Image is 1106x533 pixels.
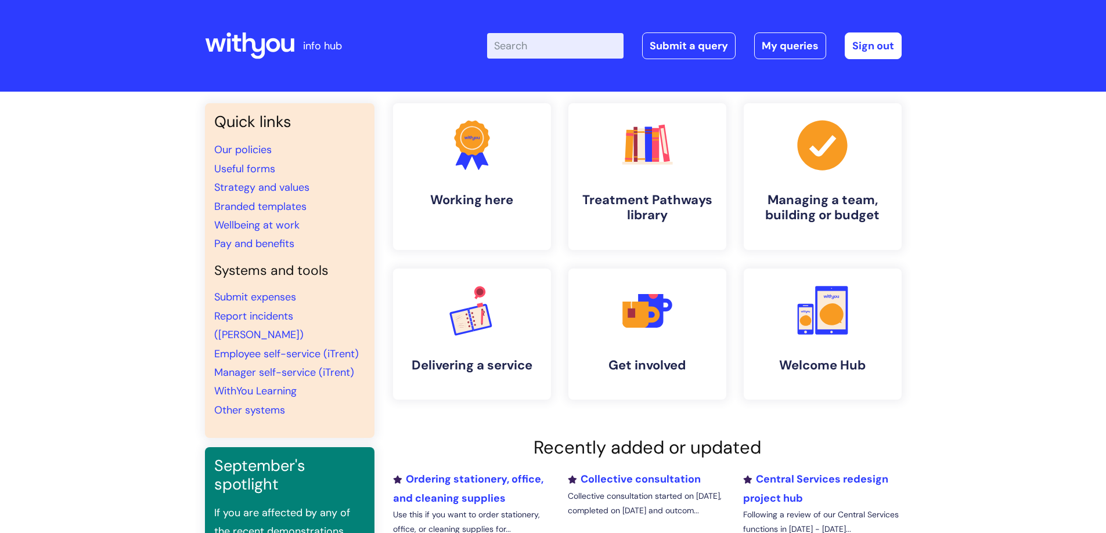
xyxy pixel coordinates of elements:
[393,269,551,400] a: Delivering a service
[214,113,365,131] h3: Quick links
[845,32,902,59] a: Sign out
[214,180,309,194] a: Strategy and values
[214,237,294,251] a: Pay and benefits
[393,472,543,505] a: Ordering stationery, office, and cleaning supplies
[487,32,902,59] div: | -
[568,489,726,518] p: Collective consultation started on [DATE], completed on [DATE] and outcom...
[214,218,300,232] a: Wellbeing at work
[568,269,726,400] a: Get involved
[214,456,365,494] h3: September's spotlight
[214,143,272,157] a: Our policies
[214,162,275,176] a: Useful forms
[578,193,717,223] h4: Treatment Pathways library
[402,193,542,208] h4: Working here
[214,365,354,379] a: Manager self-service (iTrent)
[214,309,304,342] a: Report incidents ([PERSON_NAME])
[568,103,726,250] a: Treatment Pathways library
[753,358,892,373] h4: Welcome Hub
[214,263,365,279] h4: Systems and tools
[214,384,297,398] a: WithYou Learning
[214,347,359,361] a: Employee self-service (iTrent)
[744,269,902,400] a: Welcome Hub
[393,437,902,458] h2: Recently added or updated
[214,403,285,417] a: Other systems
[303,37,342,55] p: info hub
[393,103,551,250] a: Working here
[214,290,296,304] a: Submit expenses
[402,358,542,373] h4: Delivering a service
[753,193,892,223] h4: Managing a team, building or budget
[487,33,624,59] input: Search
[568,472,701,486] a: Collective consultation
[578,358,717,373] h4: Get involved
[214,200,307,213] a: Branded templates
[743,472,888,505] a: Central Services redesign project hub
[744,103,902,250] a: Managing a team, building or budget
[642,32,736,59] a: Submit a query
[754,32,826,59] a: My queries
